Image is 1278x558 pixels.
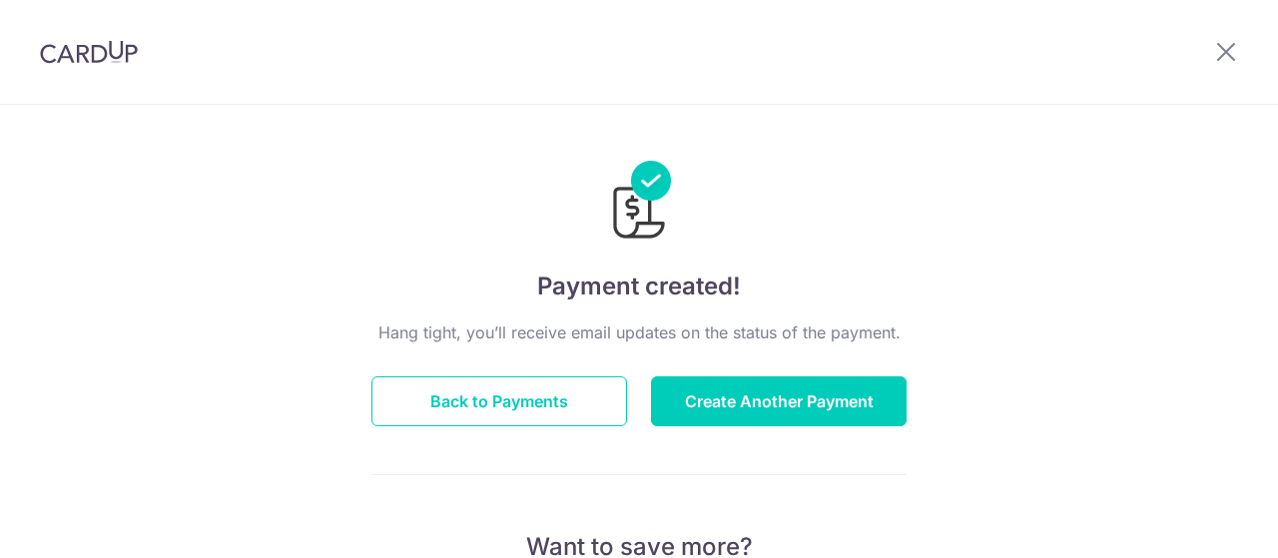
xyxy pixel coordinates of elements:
[40,40,138,64] img: CardUp
[371,269,907,304] h4: Payment created!
[607,161,671,245] img: Payments
[371,320,907,344] p: Hang tight, you’ll receive email updates on the status of the payment.
[651,376,907,426] button: Create Another Payment
[371,376,627,426] button: Back to Payments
